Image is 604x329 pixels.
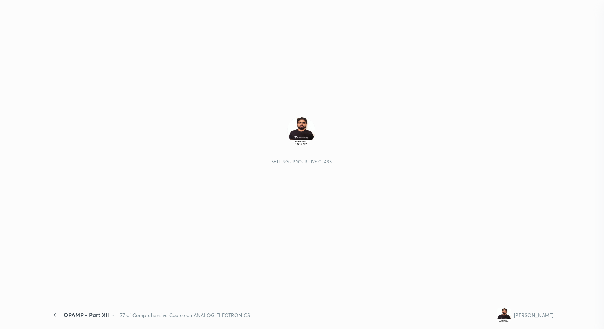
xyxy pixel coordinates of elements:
div: L77 of Comprehensive Course on ANALOG ELECTRONICS [117,311,250,319]
div: [PERSON_NAME] [514,311,553,319]
img: 9f75945ccd294adda724fbb141bf5cb8.jpg [497,308,511,322]
div: OPAMP - Part XII [64,311,109,319]
div: Setting up your live class [271,159,332,164]
img: 9f75945ccd294adda724fbb141bf5cb8.jpg [287,117,315,145]
div: • [112,311,114,319]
